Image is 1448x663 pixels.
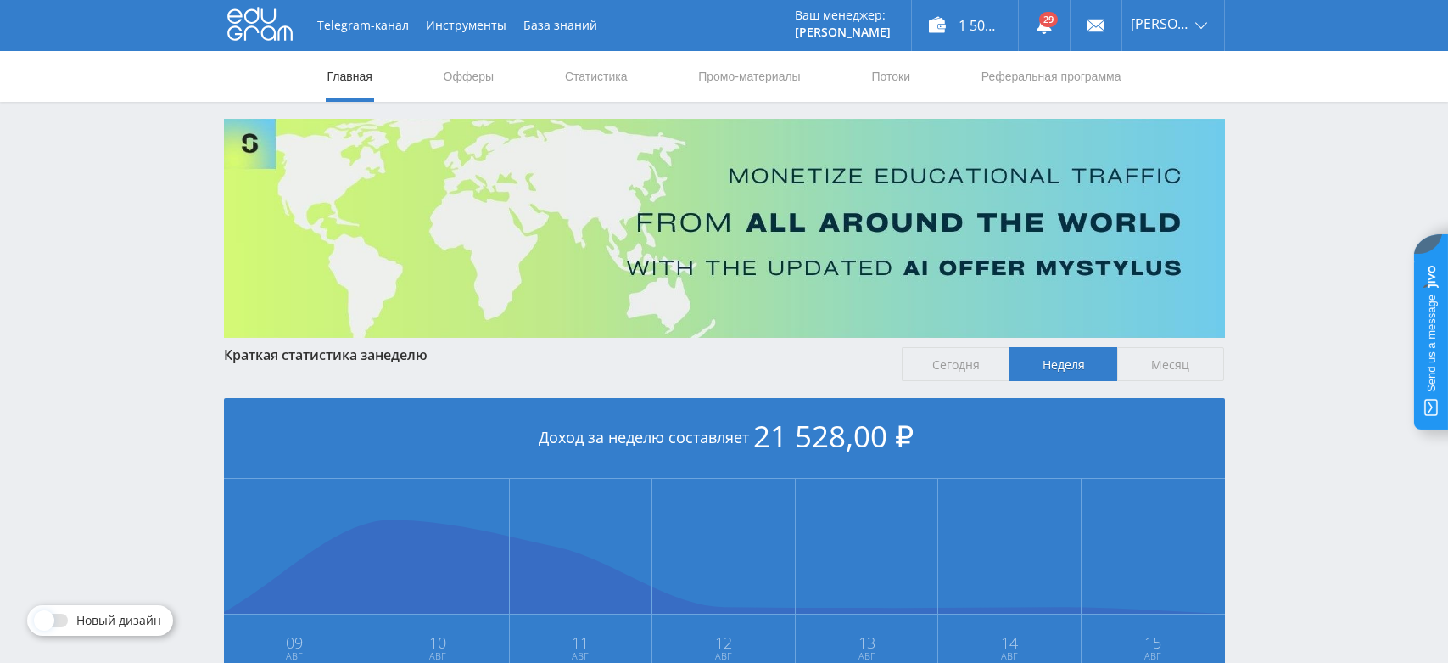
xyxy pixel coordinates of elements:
span: Авг [367,649,508,663]
a: Главная [326,51,374,102]
p: Ваш менеджер: [795,8,891,22]
span: Сегодня [902,347,1009,381]
span: Авг [653,649,794,663]
span: 13 [797,636,937,649]
span: 11 [511,636,651,649]
span: 12 [653,636,794,649]
span: 14 [939,636,1080,649]
span: 15 [1082,636,1224,649]
span: Новый дизайн [76,614,161,627]
span: неделю [375,346,428,364]
span: 10 [367,636,508,649]
span: 09 [225,636,366,649]
span: Авг [511,649,651,663]
div: Доход за неделю составляет [224,398,1225,479]
a: Статистика [563,51,629,102]
img: Banner [224,119,1225,338]
span: Авг [939,649,1080,663]
a: Реферальная программа [980,51,1123,102]
a: Потоки [869,51,912,102]
a: Промо-материалы [696,51,802,102]
p: [PERSON_NAME] [795,25,891,39]
span: Авг [225,649,366,663]
span: [PERSON_NAME] [1131,17,1190,31]
span: Авг [1082,649,1224,663]
span: Месяц [1117,347,1225,381]
span: 21 528,00 ₽ [753,416,914,456]
span: Авг [797,649,937,663]
a: Офферы [442,51,496,102]
div: Краткая статистика за [224,347,886,362]
span: Неделя [1009,347,1117,381]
